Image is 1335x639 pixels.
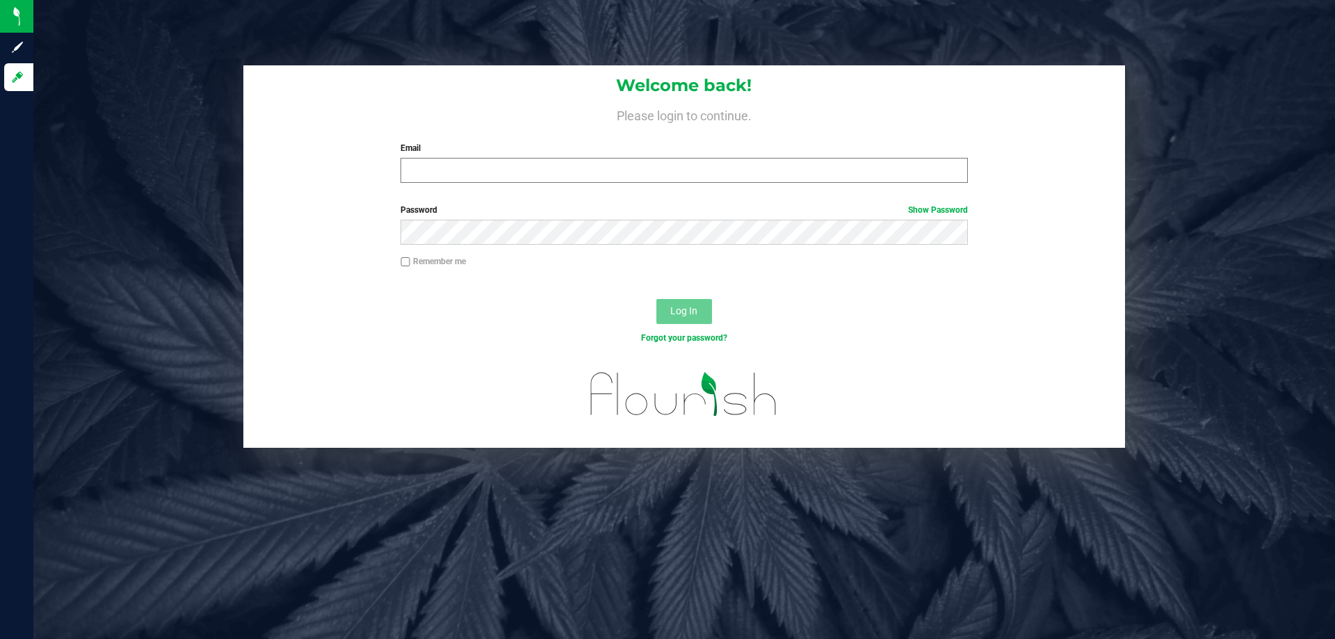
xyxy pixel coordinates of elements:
[641,333,727,343] a: Forgot your password?
[670,305,697,316] span: Log In
[400,257,410,267] input: Remember me
[908,205,968,215] a: Show Password
[243,106,1125,122] h4: Please login to continue.
[10,70,24,84] inline-svg: Log in
[243,76,1125,95] h1: Welcome back!
[656,299,712,324] button: Log In
[400,255,466,268] label: Remember me
[400,142,967,154] label: Email
[574,359,794,430] img: flourish_logo.svg
[10,40,24,54] inline-svg: Sign up
[400,205,437,215] span: Password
